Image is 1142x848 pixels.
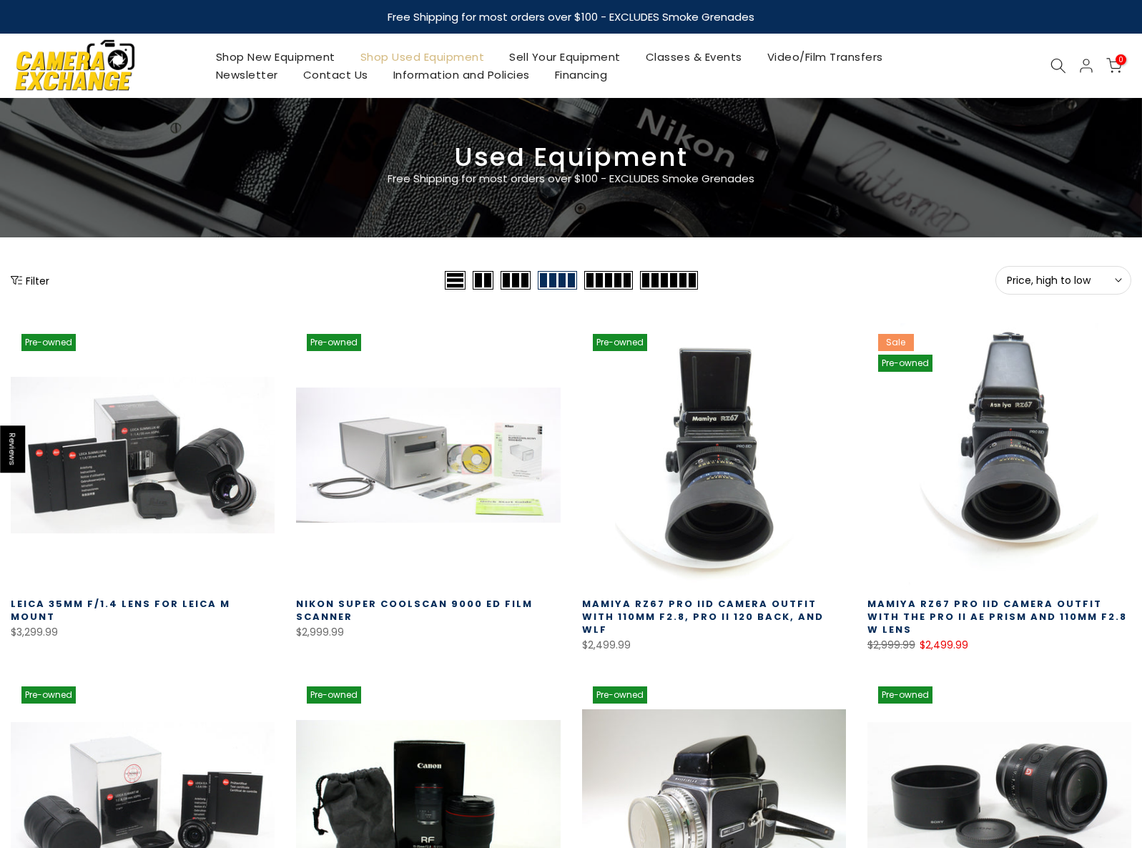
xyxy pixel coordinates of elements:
[348,48,497,66] a: Shop Used Equipment
[290,66,380,84] a: Contact Us
[867,597,1127,636] a: Mamiya RZ67 Pro IID Camera Outfit with the Pro II AE Prism and 110MM F2.8 W Lens
[582,597,824,636] a: Mamiya RZ67 Pro IID Camera Outfit with 110MM F2.8, Pro II 120 Back, and WLF
[754,48,895,66] a: Video/Film Transfers
[920,636,968,654] ins: $2,499.99
[303,170,840,187] p: Free Shipping for most orders over $100 - EXCLUDES Smoke Grenades
[497,48,634,66] a: Sell Your Equipment
[633,48,754,66] a: Classes & Events
[1116,54,1126,65] span: 0
[11,597,230,623] a: Leica 35mm f/1.4 Lens for Leica M Mount
[11,273,49,287] button: Show filters
[995,266,1131,295] button: Price, high to low
[388,9,754,24] strong: Free Shipping for most orders over $100 - EXCLUDES Smoke Grenades
[867,638,915,652] del: $2,999.99
[296,623,560,641] div: $2,999.99
[1007,274,1120,287] span: Price, high to low
[203,66,290,84] a: Newsletter
[582,636,846,654] div: $2,499.99
[11,623,275,641] div: $3,299.99
[203,48,348,66] a: Shop New Equipment
[296,597,533,623] a: Nikon Super Coolscan 9000 ED Film Scanner
[1106,58,1122,74] a: 0
[11,148,1131,167] h3: Used Equipment
[542,66,620,84] a: Financing
[380,66,542,84] a: Information and Policies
